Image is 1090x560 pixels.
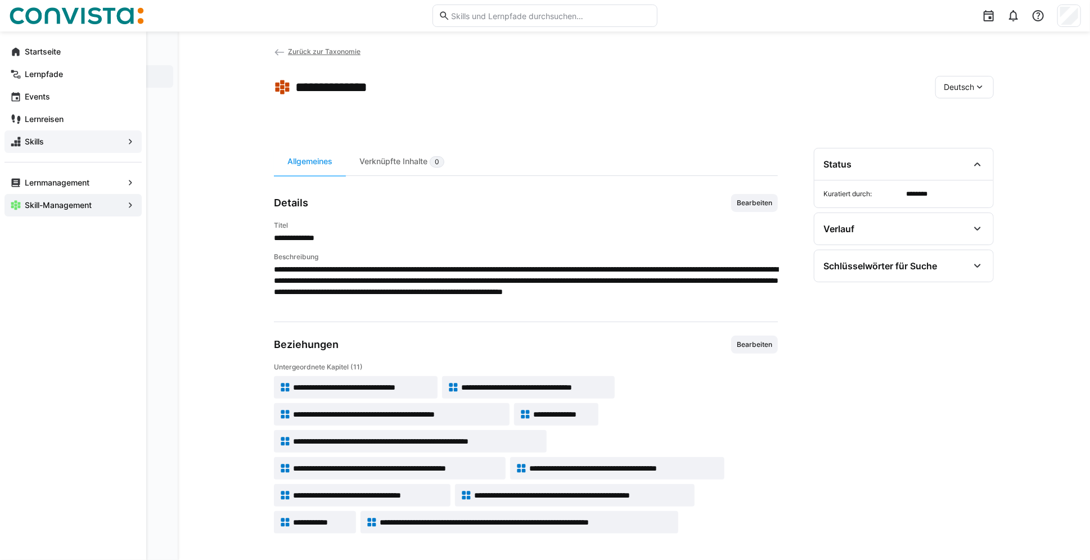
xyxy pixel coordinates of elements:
span: 0 [435,157,439,166]
input: Skills und Lernpfade durchsuchen… [450,11,651,21]
div: Verknüpfte Inhalte [346,148,458,175]
button: Bearbeiten [731,194,778,212]
span: Deutsch [944,82,974,93]
div: Allgemeines [274,148,346,175]
span: Zurück zur Taxonomie [288,47,361,56]
h3: Details [274,197,308,209]
h3: Beziehungen [274,338,339,351]
a: Zurück zur Taxonomie [274,47,361,56]
button: Bearbeiten [731,336,778,354]
h4: Beschreibung [274,252,778,261]
span: Kuratiert durch: [823,189,902,198]
span: Bearbeiten [736,198,773,207]
h4: Titel [274,221,778,230]
h4: Untergeordnete Kapitel (11) [274,363,778,372]
div: Verlauf [823,223,854,234]
span: Bearbeiten [736,340,773,349]
div: Schlüsselwörter für Suche [823,260,937,272]
div: Status [823,159,852,170]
